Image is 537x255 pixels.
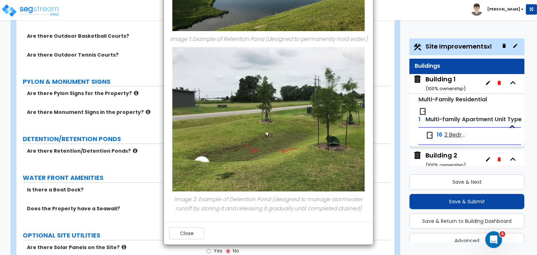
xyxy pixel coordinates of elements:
i: Example of Detention Pond (designed to manage stormwater runoff by storing it and releasing it gr... [176,196,363,212]
iframe: Intercom live chat [485,231,502,248]
img: 38.jpeg [172,47,365,191]
i: Image 2: [174,196,197,203]
i: Image 1: Example of Retention Pond (designed to permanently hold water) [170,35,367,43]
button: Close [169,227,204,239]
span: 4 [500,231,505,237]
